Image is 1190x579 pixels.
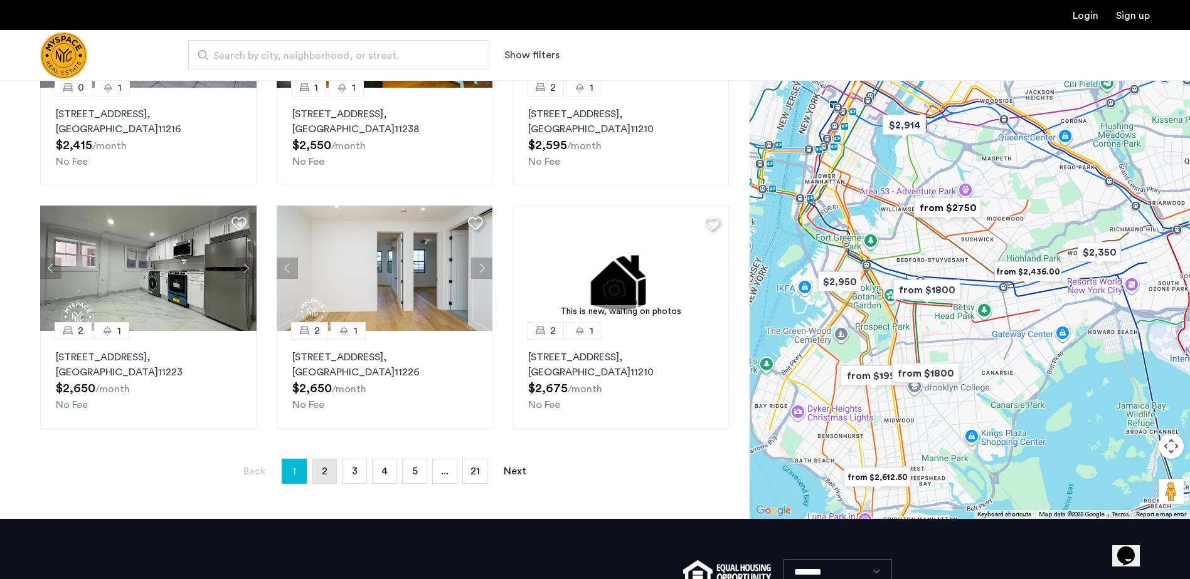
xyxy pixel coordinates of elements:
span: $2,595 [528,139,567,152]
span: Back [243,466,265,476]
sub: /month [568,384,602,394]
nav: Pagination [40,459,729,484]
div: $2,914 [878,111,931,139]
button: Show or hide filters [504,48,560,63]
p: [STREET_ADDRESS] 11223 [56,350,241,380]
img: a8b926f1-9a91-4e5e-b036-feb4fe78ee5d_638870589958476599.jpeg [40,206,257,331]
a: 21[STREET_ADDRESS], [GEOGRAPHIC_DATA]11226No Fee [277,331,493,429]
span: 2 [322,466,327,476]
div: from $1800 [887,359,964,387]
sub: /month [567,141,602,151]
div: $2,950 [813,268,866,296]
button: Keyboard shortcuts [977,510,1031,519]
p: [STREET_ADDRESS] 11210 [528,107,713,137]
span: No Fee [528,157,560,167]
a: Login [1073,11,1098,21]
span: No Fee [292,157,324,167]
span: 1 [118,80,122,95]
div: from $2750 [909,194,986,222]
span: 1 [314,80,318,95]
a: Report a map error [1136,510,1186,519]
img: 1996_638572930804171655.jpeg [277,206,493,331]
span: No Fee [56,400,88,410]
a: 01[STREET_ADDRESS], [GEOGRAPHIC_DATA]11216No Fee [40,88,257,185]
a: Next [502,459,528,483]
p: [STREET_ADDRESS] 11210 [528,350,713,380]
div: This is new, waiting on photos [519,305,723,318]
span: 0 [78,80,84,95]
span: 1 [117,323,121,338]
p: [STREET_ADDRESS] 11216 [56,107,241,137]
span: $2,675 [528,382,568,395]
a: 21[STREET_ADDRESS], [GEOGRAPHIC_DATA]11210No Fee [513,331,729,429]
a: This is new, waiting on photos [513,206,729,331]
span: No Fee [528,400,560,410]
img: Google [753,503,794,519]
img: logo [40,32,87,79]
button: Next apartment [471,258,492,279]
span: 3 [352,466,358,476]
sub: /month [331,141,366,151]
span: 1 [590,80,593,95]
span: No Fee [56,157,88,167]
button: Next apartment [235,258,257,279]
span: 2 [550,323,556,338]
a: Cazamio Logo [40,32,87,79]
sub: /month [92,141,127,151]
span: Search by city, neighborhood, or street. [213,48,454,63]
span: 2 [314,323,320,338]
a: Open this area in Google Maps (opens a new window) [753,503,794,519]
div: from $1995 [835,362,912,390]
a: 21[STREET_ADDRESS], [GEOGRAPHIC_DATA]11210No Fee [513,88,729,185]
button: Map camera controls [1159,434,1184,459]
span: 1 [354,323,358,338]
input: Apartment Search [188,40,489,70]
p: [STREET_ADDRESS] 11238 [292,107,477,137]
span: 1 [352,80,356,95]
img: 1.gif [513,206,729,331]
span: ... [441,466,449,476]
span: 1 [590,323,593,338]
div: from $2,436.00 [989,258,1066,286]
a: Registration [1116,11,1150,21]
span: 4 [381,466,388,476]
a: 11[STREET_ADDRESS], [GEOGRAPHIC_DATA]11238No Fee [277,88,493,185]
div: from $2,612.50 [839,463,916,491]
button: Drag Pegman onto the map to open Street View [1159,479,1184,504]
div: from $1800 [888,276,965,304]
a: 21[STREET_ADDRESS], [GEOGRAPHIC_DATA]11223No Fee [40,331,257,429]
button: Previous apartment [277,258,298,279]
span: 2 [78,323,83,338]
button: Previous apartment [40,258,61,279]
span: 21 [470,466,480,476]
sub: /month [332,384,366,394]
span: 1 [292,461,296,481]
sub: /month [95,384,130,394]
span: $2,415 [56,139,92,152]
span: $2,650 [56,382,95,395]
p: [STREET_ADDRESS] 11226 [292,350,477,380]
span: 2 [550,80,556,95]
span: 5 [412,466,418,476]
span: Map data ©2025 Google [1039,511,1105,518]
span: $2,650 [292,382,332,395]
div: $2,350 [1073,238,1126,266]
span: $2,550 [292,139,331,152]
a: Terms (opens in new tab) [1112,510,1129,519]
span: No Fee [292,400,324,410]
iframe: chat widget [1112,529,1152,566]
